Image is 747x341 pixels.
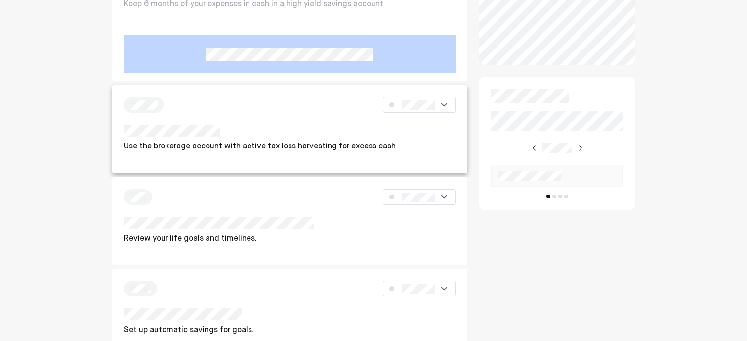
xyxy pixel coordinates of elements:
[124,141,396,153] p: Use the brokerage account with active tax loss harvesting for excess cash
[576,144,584,152] img: right-arrow
[124,233,314,245] p: Review your life goals and timelines.
[531,144,539,152] img: right-arrow
[124,324,254,337] p: Set up automatic savings for goals.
